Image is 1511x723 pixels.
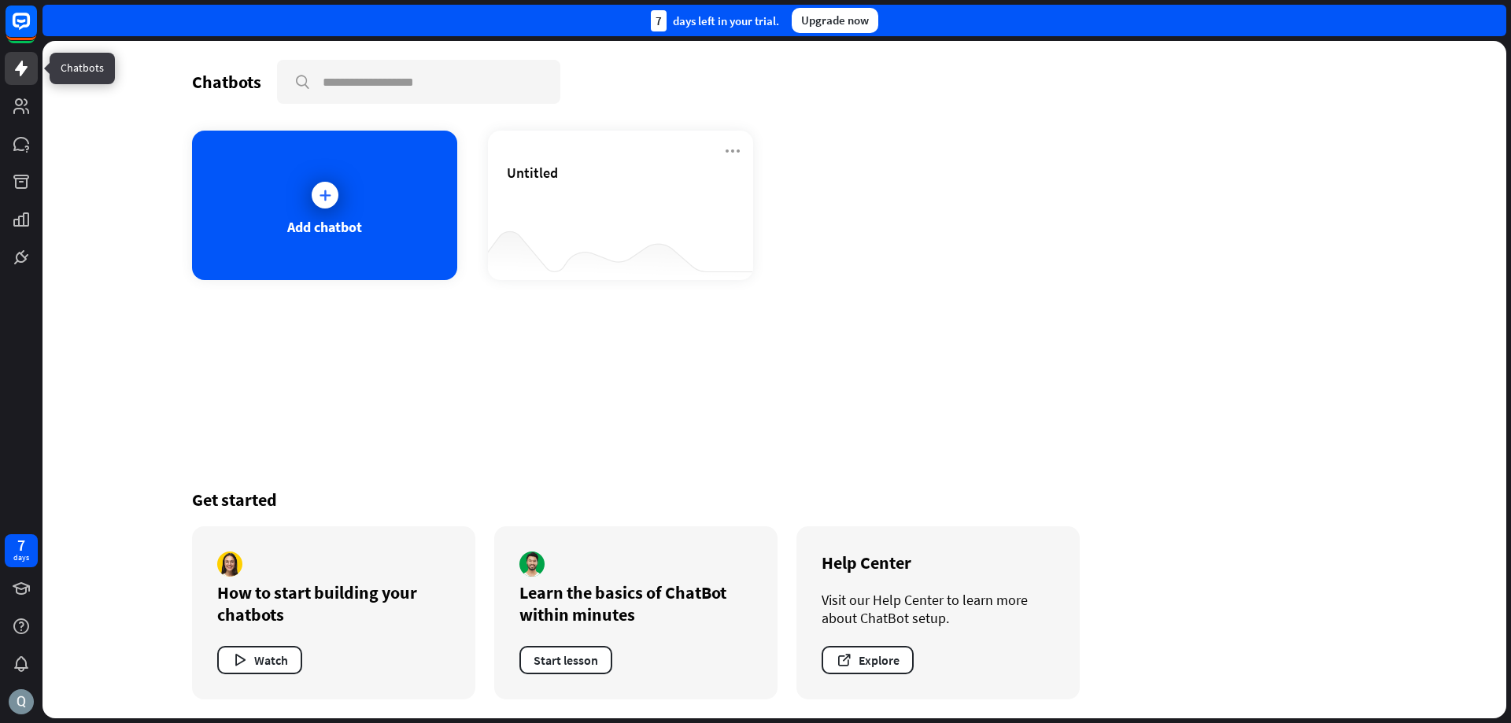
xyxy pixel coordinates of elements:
[651,10,779,31] div: days left in your trial.
[822,646,914,674] button: Explore
[13,552,29,563] div: days
[792,8,878,33] div: Upgrade now
[651,10,667,31] div: 7
[287,218,362,236] div: Add chatbot
[519,646,612,674] button: Start lesson
[5,534,38,567] a: 7 days
[17,538,25,552] div: 7
[822,551,1055,574] div: Help Center
[217,551,242,577] img: author
[507,164,558,182] span: Untitled
[822,591,1055,627] div: Visit our Help Center to learn more about ChatBot setup.
[192,489,1357,511] div: Get started
[519,581,752,625] div: Learn the basics of ChatBot within minutes
[217,581,450,625] div: How to start building your chatbots
[519,551,545,577] img: author
[217,646,302,674] button: Watch
[192,71,261,93] div: Chatbots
